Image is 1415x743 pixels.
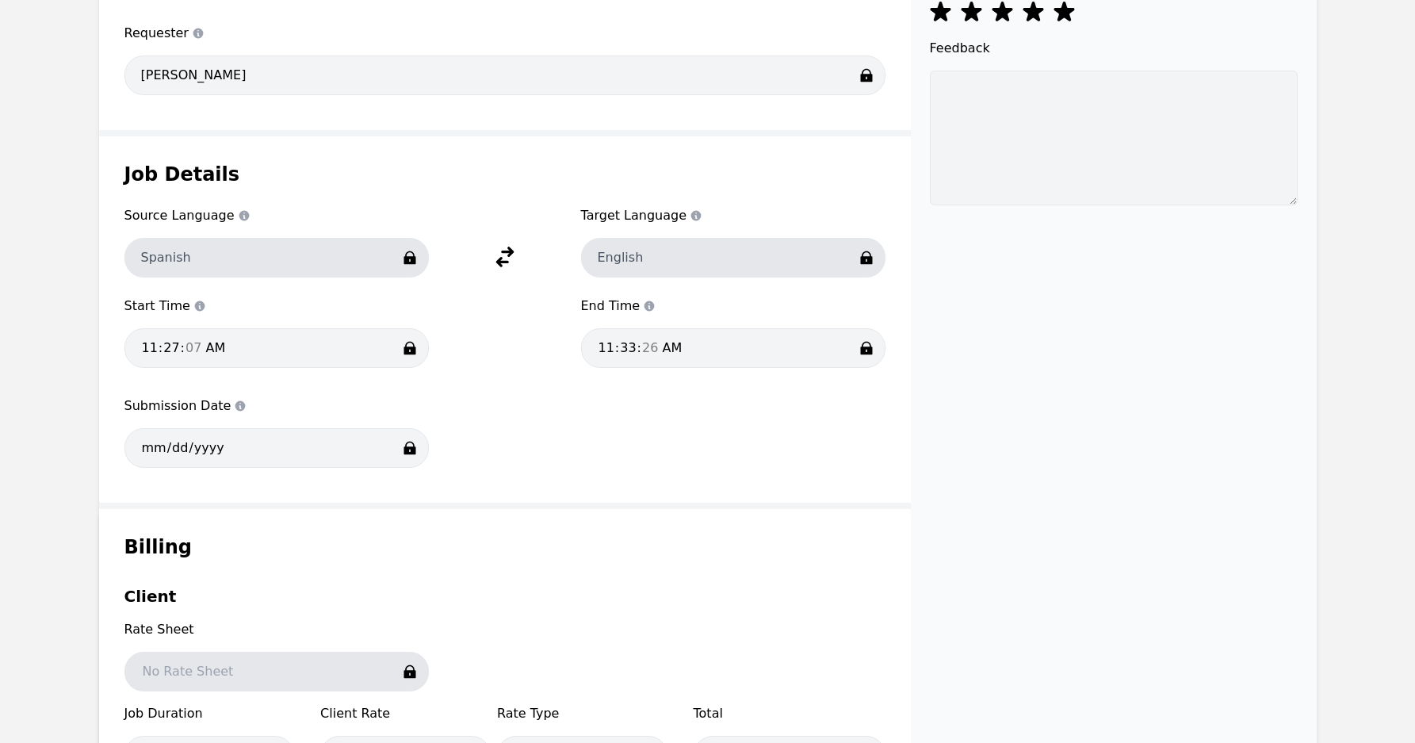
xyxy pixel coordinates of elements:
[124,206,429,225] span: Source Language
[581,206,885,225] span: Target Language
[930,39,1298,58] span: Feedback
[124,587,177,606] span: Client
[497,704,667,723] span: Rate Type
[124,297,429,316] span: Start Time
[124,534,885,560] h1: Billing
[124,620,429,639] span: Rate Sheet
[124,396,429,416] span: Submission Date
[320,704,491,723] span: Client Rate
[581,297,885,316] span: End Time
[124,24,885,43] span: Requester
[694,704,885,723] span: Total
[124,162,885,187] h1: Job Details
[124,704,295,723] span: Job Duration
